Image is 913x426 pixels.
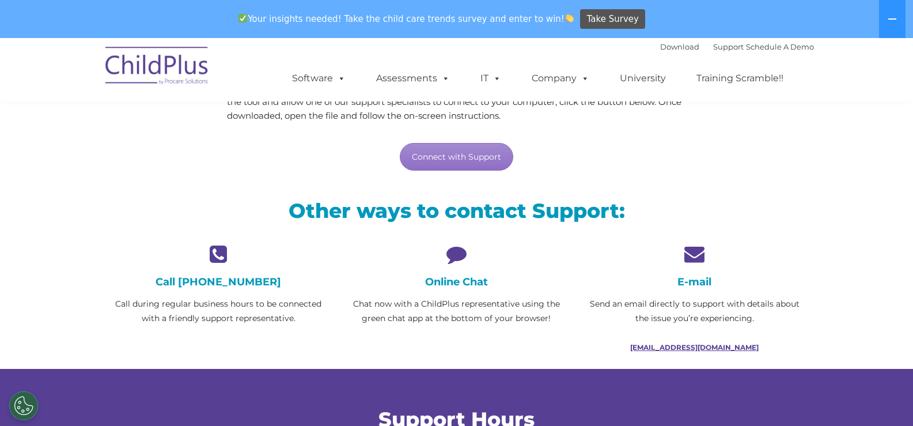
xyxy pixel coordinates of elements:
[108,198,805,224] h2: Other ways to contact Support:
[469,67,513,90] a: IT
[587,9,639,29] span: Take Survey
[608,67,677,90] a: University
[346,276,567,288] h4: Online Chat
[400,143,513,171] a: Connect with Support
[234,7,579,30] span: Your insights needed! Take the child care trends survey and enter to win!
[685,67,795,90] a: Training Scramble!!
[660,42,699,51] a: Download
[660,42,814,51] font: |
[584,297,805,326] p: Send an email directly to support with details about the issue you’re experiencing.
[713,42,744,51] a: Support
[630,343,759,352] a: [EMAIL_ADDRESS][DOMAIN_NAME]
[9,391,38,420] button: Cookies Settings
[584,276,805,288] h4: E-mail
[100,39,215,96] img: ChildPlus by Procare Solutions
[281,67,357,90] a: Software
[520,67,601,90] a: Company
[365,67,461,90] a: Assessments
[565,14,574,22] img: 👏
[746,42,814,51] a: Schedule A Demo
[238,14,247,22] img: ✅
[580,9,645,29] a: Take Survey
[346,297,567,326] p: Chat now with a ChildPlus representative using the green chat app at the bottom of your browser!
[108,297,329,326] p: Call during regular business hours to be connected with a friendly support representative.
[227,81,686,123] p: Through our secure support tool, we’ll connect to your computer and solve your issues for you! To...
[108,276,329,288] h4: Call [PHONE_NUMBER]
